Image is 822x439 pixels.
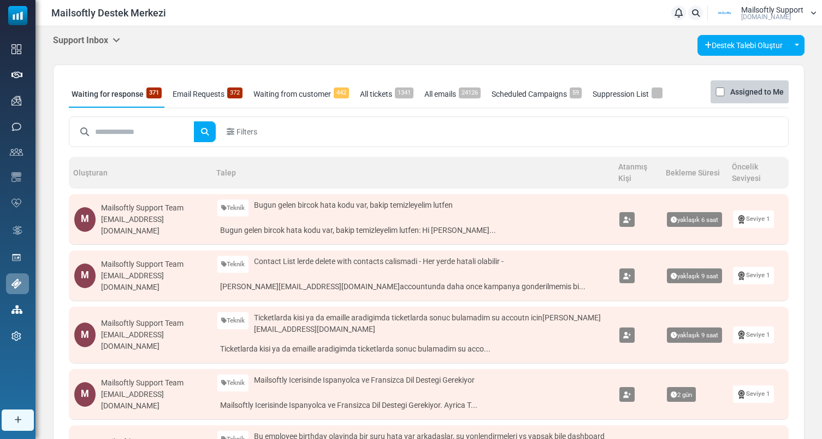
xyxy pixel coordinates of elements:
h5: Support Inbox [53,35,120,45]
img: mailsoftly_icon_blue_white.svg [8,6,27,25]
span: Filters [236,126,257,138]
div: Mailsoftly Support Team [101,318,206,329]
a: Suppression List [590,80,665,108]
img: support-icon-active.svg [11,279,21,289]
a: Seviye 1 [733,210,774,227]
a: Seviye 1 [733,326,774,343]
div: M [74,382,96,407]
a: Seviye 1 [733,385,774,402]
img: User Logo [711,5,738,21]
span: Mailsoftly Destek Merkezi [51,5,166,20]
span: 1341 [395,87,413,98]
span: Contact List lerde delete with contacts calismadi - Her yerde hatali olabilir - [254,256,504,267]
img: sms-icon.png [11,122,21,132]
div: Mailsoftly Support Team [101,259,206,270]
div: [EMAIL_ADDRESS][DOMAIN_NAME] [101,329,206,352]
a: Destek Talebi Oluştur [697,35,790,56]
div: M [74,323,96,347]
img: domain-health-icon.svg [11,198,21,207]
a: Waiting for response371 [69,80,164,108]
a: [PERSON_NAME][EMAIL_ADDRESS][DOMAIN_NAME]accountunda daha once kampanya gonderilmemis bi... [217,278,608,295]
a: Teknik [217,256,249,273]
th: Öncelik Seviyesi [728,157,789,189]
a: All emails24126 [422,80,483,108]
img: email-templates-icon.svg [11,172,21,182]
th: Bekleme Süresi [661,157,728,189]
span: Bugun gelen bircok hata kodu var, bakip temizleyelim lutfen [254,200,453,211]
div: [EMAIL_ADDRESS][DOMAIN_NAME] [101,270,206,293]
div: M [74,207,96,232]
div: Mailsoftly Support Team [101,377,206,389]
th: Atanmış Kişi [614,157,661,189]
th: Oluşturan [69,157,212,189]
span: Mailsoftly Icerisinde Ispanyolca ve Fransizca Dil Destegi Gerekiyor [254,374,475,386]
a: Scheduled Campaigns59 [489,80,584,108]
span: Ticketlarda kisi ya da emaille aradigimda ticketlarda sonuc bulamadim su accoutn icin [PERSON_NAM... [254,312,608,335]
a: User Logo Mailsoftly Support [DOMAIN_NAME] [711,5,817,21]
span: 2 gün [667,387,696,402]
span: yaklaşık 9 saat [667,327,722,343]
a: Email Requests372 [170,80,245,108]
span: yaklaşık 6 saat [667,212,722,227]
a: Teknik [217,312,249,329]
span: Mailsoftly Support [741,6,803,14]
a: Teknik [217,200,249,216]
span: 371 [146,87,162,98]
span: 59 [570,87,582,98]
img: campaigns-icon.png [11,96,21,106]
a: Ticketlarda kisi ya da emaille aradigimda ticketlarda sonuc bulamadim su acco... [217,341,608,358]
img: settings-icon.svg [11,331,21,341]
span: 372 [227,87,243,98]
img: workflow.svg [11,224,23,237]
span: 442 [334,87,349,98]
a: All tickets1341 [357,80,416,108]
a: Mailsoftly Icerisinde Ispanyolca ve Fransizca Dil Destegi Gerekiyor. Ayrica T... [217,397,608,414]
span: [DOMAIN_NAME] [741,14,791,20]
label: Assigned to Me [730,85,784,98]
div: Mailsoftly Support Team [101,202,206,214]
div: [EMAIL_ADDRESS][DOMAIN_NAME] [101,214,206,237]
span: yaklaşık 9 saat [667,268,722,284]
th: Talep [212,157,614,189]
div: [EMAIL_ADDRESS][DOMAIN_NAME] [101,389,206,412]
a: Teknik [217,374,249,391]
a: Waiting from customer442 [251,80,352,108]
img: contacts-icon.svg [10,148,23,156]
a: Seviye 1 [733,267,774,284]
a: Bugun gelen bircok hata kodu var, bakip temizleyelim lutfen: Hi [PERSON_NAME]... [217,222,608,239]
div: M [74,264,96,288]
img: landing_pages.svg [11,253,21,262]
img: dashboard-icon.svg [11,44,21,54]
span: 24126 [459,87,481,98]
